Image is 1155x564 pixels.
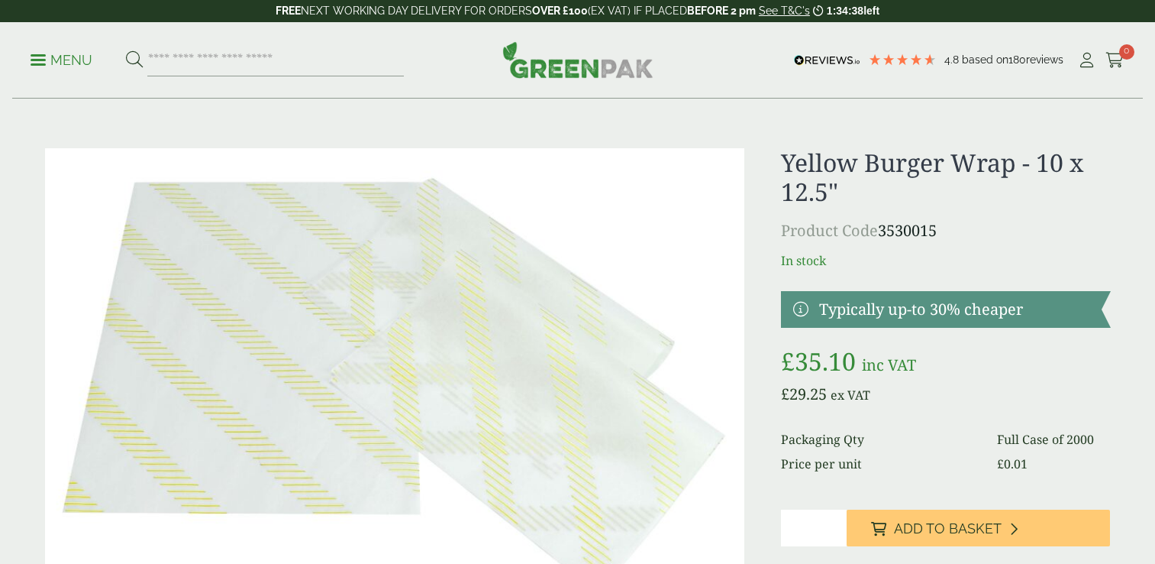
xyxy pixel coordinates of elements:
p: In stock [781,251,1110,270]
dd: Full Case of 2000 [997,430,1111,449]
dt: Price per unit [781,455,979,473]
span: 4.8 [944,53,962,66]
img: REVIEWS.io [794,55,860,66]
span: ex VAT [831,387,870,404]
a: Menu [31,51,92,66]
span: £ [781,384,789,404]
bdi: 0.01 [997,455,1028,472]
a: See T&C's [759,5,810,17]
strong: BEFORE 2 pm [687,5,756,17]
span: £ [997,455,1004,472]
i: Cart [1105,53,1124,68]
p: 3530015 [781,219,1110,242]
strong: OVER £100 [532,5,588,17]
button: Add to Basket [847,510,1110,546]
span: 0 [1119,44,1134,60]
span: 180 [1008,53,1026,66]
strong: FREE [276,5,301,17]
h1: Yellow Burger Wrap - 10 x 12.5" [781,148,1110,207]
span: 1:34:38 [827,5,863,17]
img: GreenPak Supplies [502,41,653,78]
span: Product Code [781,220,878,241]
p: Menu [31,51,92,70]
a: 0 [1105,49,1124,72]
span: inc VAT [862,355,916,375]
bdi: 35.10 [781,345,856,378]
span: £ [781,345,795,378]
bdi: 29.25 [781,384,827,404]
span: reviews [1026,53,1063,66]
span: Add to Basket [894,520,1002,537]
i: My Account [1077,53,1096,68]
div: 4.78 Stars [868,53,937,66]
dt: Packaging Qty [781,430,979,449]
span: Based on [962,53,1008,66]
span: left [863,5,879,17]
